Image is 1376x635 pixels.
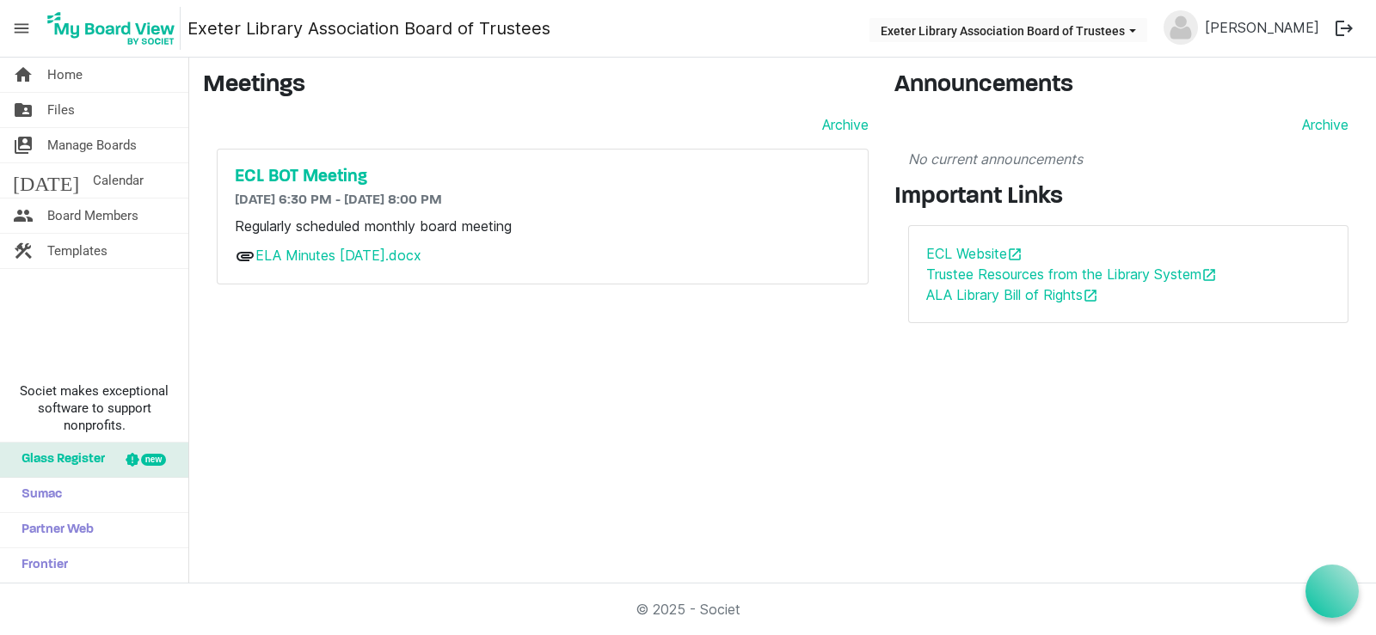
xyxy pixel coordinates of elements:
[13,128,34,162] span: switch_account
[894,183,1362,212] h3: Important Links
[636,601,740,618] a: © 2025 - Societ
[13,163,79,198] span: [DATE]
[13,478,62,512] span: Sumac
[926,245,1023,262] a: ECL Websiteopen_in_new
[42,7,181,50] img: My Board View Logo
[815,114,869,135] a: Archive
[1164,10,1198,45] img: no-profile-picture.svg
[47,234,107,268] span: Templates
[235,167,851,187] a: ECL BOT Meeting
[13,513,94,547] span: Partner Web
[235,192,851,209] h6: [DATE] 6:30 PM - [DATE] 8:00 PM
[141,454,166,466] div: new
[869,18,1147,42] button: Exeter Library Association Board of Trustees dropdownbutton
[93,163,144,198] span: Calendar
[13,93,34,127] span: folder_shared
[235,246,255,266] span: attachment
[187,11,550,46] a: Exeter Library Association Board of Trustees
[1198,10,1326,45] a: [PERSON_NAME]
[13,234,34,268] span: construction
[13,548,68,583] span: Frontier
[255,247,421,264] a: ELA Minutes [DATE].docx
[13,198,34,233] span: people
[235,216,851,236] p: Regularly scheduled monthly board meeting
[1201,267,1217,283] span: open_in_new
[8,382,181,434] span: Societ makes exceptional software to support nonprofits.
[1326,10,1362,46] button: logout
[13,443,105,477] span: Glass Register
[47,58,83,92] span: Home
[5,12,38,45] span: menu
[42,7,187,50] a: My Board View Logo
[926,286,1098,303] a: ALA Library Bill of Rightsopen_in_new
[926,266,1217,283] a: Trustee Resources from the Library Systemopen_in_new
[47,128,137,162] span: Manage Boards
[1295,114,1348,135] a: Archive
[1007,247,1023,262] span: open_in_new
[1083,288,1098,303] span: open_in_new
[13,58,34,92] span: home
[47,93,75,127] span: Files
[203,71,869,101] h3: Meetings
[47,198,138,233] span: Board Members
[894,71,1362,101] h3: Announcements
[908,149,1348,169] p: No current announcements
